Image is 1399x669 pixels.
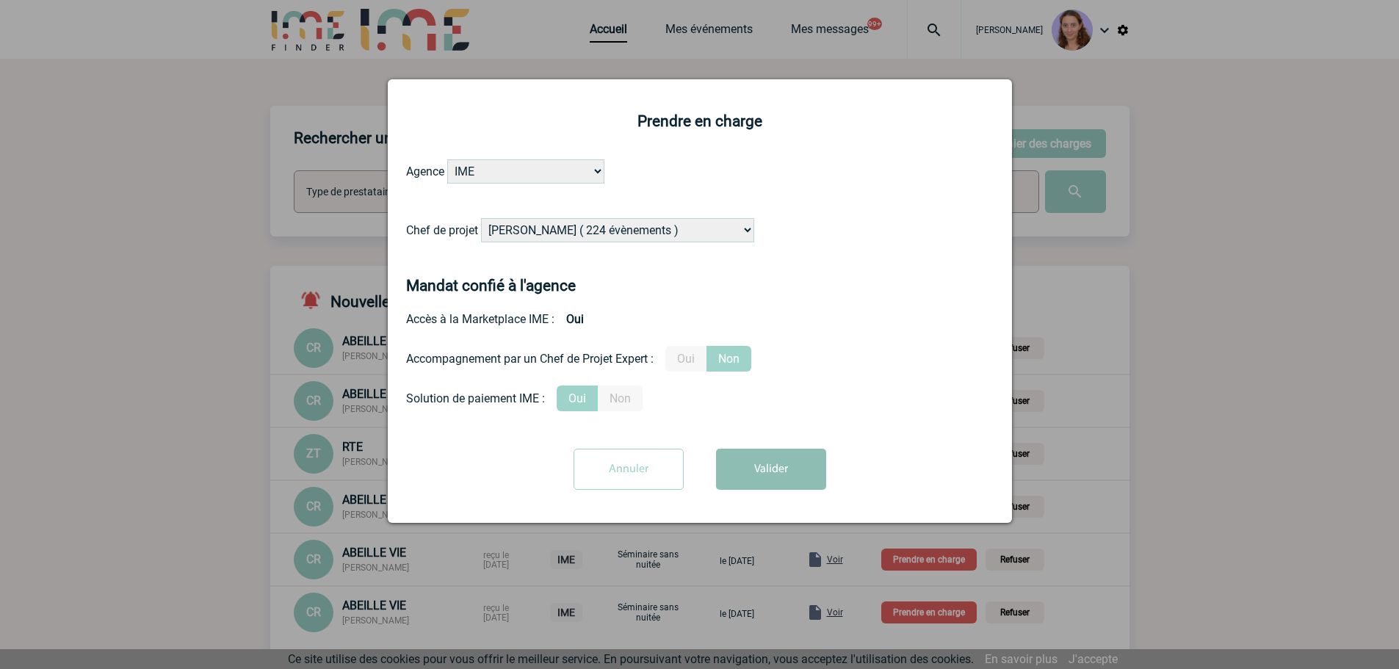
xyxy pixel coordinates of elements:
label: Agence [406,164,444,178]
label: Chef de projet [406,223,478,237]
div: Solution de paiement IME : [406,391,545,405]
div: Prestation payante [406,346,994,372]
input: Annuler [574,449,684,490]
div: Accompagnement par un Chef de Projet Expert : [406,352,654,366]
label: Non [706,346,751,372]
h2: Prendre en charge [406,112,994,130]
h4: Mandat confié à l'agence [406,277,576,294]
label: Oui [665,346,706,372]
button: Valider [716,449,826,490]
b: Oui [554,306,596,332]
div: Accès à la Marketplace IME : [406,306,994,332]
label: Oui [557,386,598,411]
label: Non [598,386,643,411]
div: Conformité aux process achat client, Prise en charge de la facturation, Mutualisation de plusieur... [406,386,994,411]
